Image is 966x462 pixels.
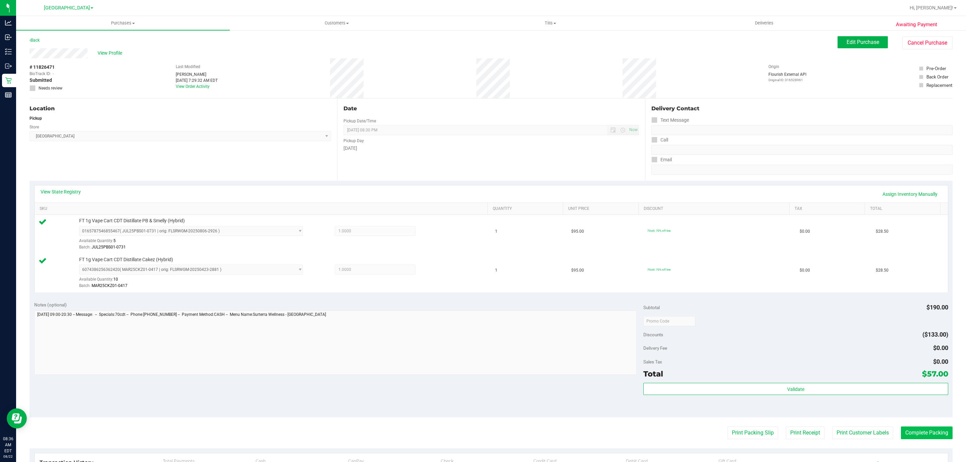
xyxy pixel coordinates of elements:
a: SKU [40,206,485,212]
span: Sales Tax [643,359,662,364]
span: 70cdt: 70% off line [647,268,670,271]
a: Quantity [493,206,560,212]
a: Discount [644,206,787,212]
div: Back Order [926,73,949,80]
span: Subtotal [643,305,660,310]
span: Awaiting Payment [896,21,937,28]
div: Available Quantity: [79,236,315,249]
div: [DATE] [343,145,639,152]
span: Tills [444,20,657,26]
p: 08:36 AM EDT [3,436,13,454]
label: Pickup Date/Time [343,118,376,124]
a: Tax [795,206,862,212]
span: JUL25PBS01-0731 [92,245,126,249]
button: Print Receipt [786,426,824,439]
a: Assign Inventory Manually [878,188,942,200]
button: Cancel Purchase [902,37,953,49]
span: Customers [230,20,443,26]
label: Origin [768,64,779,70]
div: Pre-Order [926,65,946,72]
span: - [53,71,54,77]
div: Flourish External API [768,71,806,82]
button: Print Customer Labels [832,426,893,439]
iframe: Resource center [7,408,27,428]
span: 5 [113,238,116,243]
div: [PERSON_NAME] [176,71,218,77]
a: Tills [443,16,657,30]
strong: Pickup [30,116,42,121]
span: BioTrack ID: [30,71,51,77]
a: Purchases [16,16,230,30]
a: Total [870,206,937,212]
span: FT 1g Vape Cart CDT Distillate Cakez (Hybrid) [79,256,173,263]
a: View State Registry [41,188,81,195]
span: Hi, [PERSON_NAME]! [910,5,953,10]
span: $57.00 [922,369,948,379]
span: ($133.00) [922,331,948,338]
inline-svg: Reports [5,92,12,98]
span: Discounts [643,329,663,341]
label: Text Message [651,115,689,125]
a: Unit Price [568,206,636,212]
p: 08/22 [3,454,13,459]
label: Last Modified [176,64,200,70]
span: $0.00 [800,267,810,274]
a: Deliveries [657,16,871,30]
span: $28.50 [876,228,889,235]
div: Delivery Contact [651,105,953,113]
a: View Order Activity [176,84,210,89]
span: 10 [113,277,118,282]
div: Location [30,105,331,113]
button: Validate [643,383,948,395]
span: [GEOGRAPHIC_DATA] [44,5,90,11]
span: # 11826471 [30,64,55,71]
button: Print Packing Slip [728,426,778,439]
div: Available Quantity: [79,275,315,288]
span: Delivery Fee [643,345,667,351]
div: Date [343,105,639,113]
span: $0.00 [933,344,948,351]
a: Back [30,38,40,43]
span: $95.00 [571,267,584,274]
p: Original ID: 316528961 [768,77,806,82]
span: Validate [787,387,804,392]
span: FT 1g Vape Cart CDT Distillate PB & Smelly (Hybrid) [79,218,185,224]
span: $28.50 [876,267,889,274]
span: 1 [495,228,497,235]
input: Format: (999) 999-9999 [651,145,953,155]
span: $190.00 [926,304,948,311]
label: Email [651,155,672,165]
span: 1 [495,267,497,274]
label: Store [30,124,39,130]
inline-svg: Inbound [5,34,12,41]
inline-svg: Retail [5,77,12,84]
span: Notes (optional) [34,302,67,307]
span: Batch: [79,283,91,288]
inline-svg: Outbound [5,63,12,69]
span: Edit Purchase [847,39,879,45]
inline-svg: Analytics [5,19,12,26]
div: [DATE] 7:29:32 AM EDT [176,77,218,83]
span: MAR25CKZ01-0417 [92,283,127,288]
inline-svg: Inventory [5,48,12,55]
span: Deliveries [746,20,783,26]
span: $95.00 [571,228,584,235]
label: Call [651,135,668,145]
span: Needs review [39,85,62,91]
input: Promo Code [643,316,695,326]
span: $0.00 [800,228,810,235]
input: Format: (999) 999-9999 [651,125,953,135]
button: Complete Packing [901,426,953,439]
div: Replacement [926,82,952,89]
a: Customers [230,16,443,30]
label: Pickup Day [343,138,364,144]
span: View Profile [98,50,124,57]
span: Batch: [79,245,91,249]
span: Total [643,369,663,379]
button: Edit Purchase [838,36,888,48]
span: 70cdt: 70% off line [647,229,670,232]
span: Submitted [30,77,52,84]
span: $0.00 [933,358,948,365]
span: Purchases [16,20,230,26]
